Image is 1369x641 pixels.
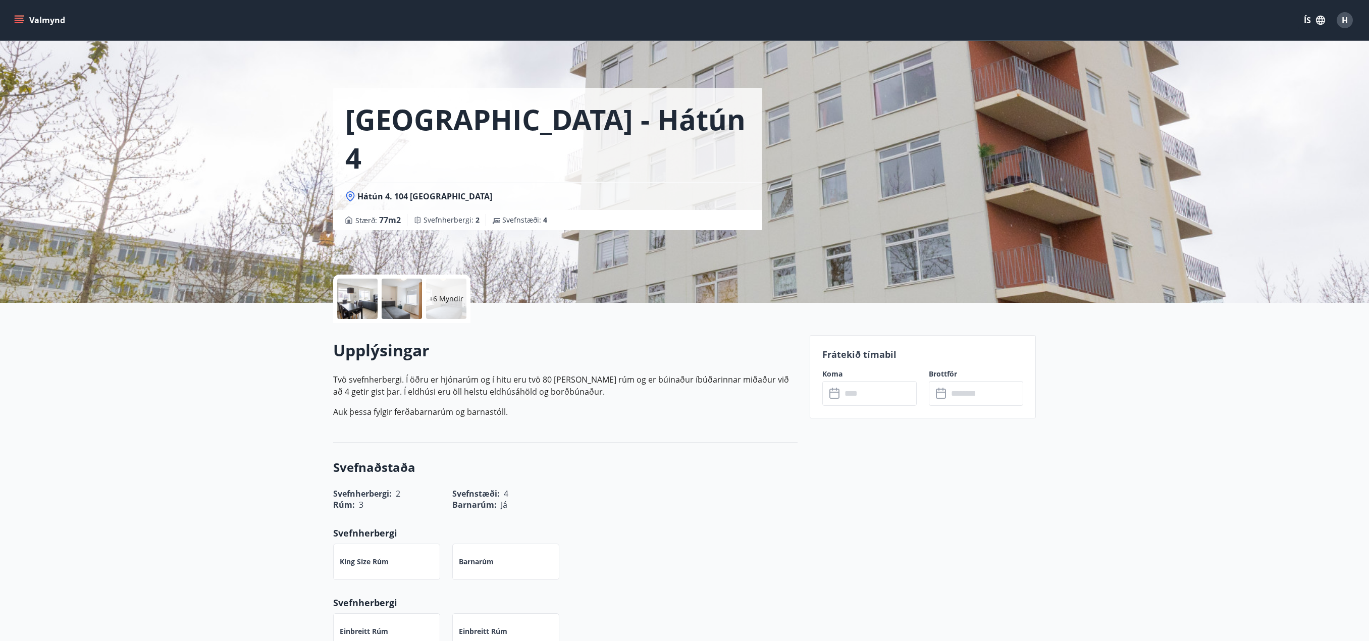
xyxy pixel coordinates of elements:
p: Tvö svefnherbergi. Í öðru er hjónarúm og í hitu eru tvö 80 [PERSON_NAME] rúm og er búinaður íbúða... [333,373,798,398]
span: 3 [359,499,363,510]
span: Barnarúm : [452,499,497,510]
p: Auk þessa fylgir ferðabarnarúm og barnastóll. [333,406,798,418]
p: Svefnherbergi [333,596,798,609]
button: H [1333,8,1357,32]
span: Hátún 4. 104 [GEOGRAPHIC_DATA] [357,191,492,202]
button: ÍS [1298,11,1331,29]
h1: [GEOGRAPHIC_DATA] - Hátún 4 [345,100,750,177]
p: +6 Myndir [429,294,463,304]
label: Koma [822,369,917,379]
p: Barnarúm [459,557,494,567]
p: Svefnherbergi [333,526,798,540]
p: King Size rúm [340,557,389,567]
span: Rúm : [333,499,355,510]
p: Frátekið tímabil [822,348,1023,361]
span: Já [501,499,507,510]
label: Brottför [929,369,1023,379]
span: 4 [543,215,547,225]
span: Stærð : [355,214,401,226]
button: menu [12,11,69,29]
h3: Svefnaðstaða [333,459,798,476]
p: Einbreitt rúm [340,626,388,636]
h2: Upplýsingar [333,339,798,361]
span: 77 m2 [379,215,401,226]
span: Svefnherbergi : [424,215,480,225]
span: Svefnstæði : [502,215,547,225]
p: Einbreitt rúm [459,626,507,636]
span: 2 [476,215,480,225]
span: H [1342,15,1348,26]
